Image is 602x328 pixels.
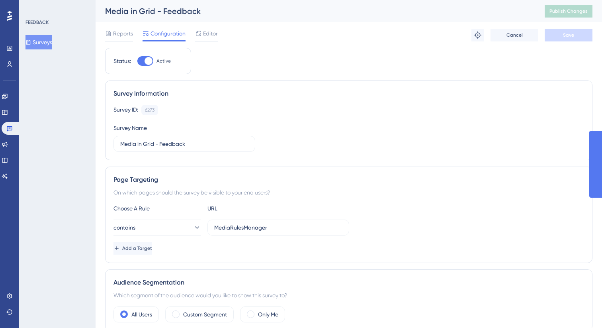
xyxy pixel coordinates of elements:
[569,297,592,320] iframe: UserGuiding AI Assistant Launcher
[545,5,592,18] button: Publish Changes
[258,310,278,319] label: Only Me
[113,105,138,115] div: Survey ID:
[207,204,295,213] div: URL
[113,291,584,300] div: Which segment of the audience would you like to show this survey to?
[183,310,227,319] label: Custom Segment
[491,29,538,41] button: Cancel
[113,56,131,66] div: Status:
[150,29,186,38] span: Configuration
[113,175,584,185] div: Page Targeting
[145,107,154,113] div: 6273
[105,6,525,17] div: Media in Grid - Feedback
[545,29,592,41] button: Save
[25,19,49,26] div: FEEDBACK
[131,310,152,319] label: All Users
[122,245,152,251] span: Add a Target
[203,29,218,38] span: Editor
[156,58,171,64] span: Active
[506,32,523,38] span: Cancel
[113,223,135,232] span: contains
[563,32,574,38] span: Save
[113,29,133,38] span: Reports
[113,220,201,236] button: contains
[549,8,588,14] span: Publish Changes
[25,35,52,49] button: Surveys
[214,223,342,232] input: yourwebsite.com/path
[113,188,584,197] div: On which pages should the survey be visible to your end users?
[113,89,584,98] div: Survey Information
[113,242,152,255] button: Add a Target
[113,278,584,287] div: Audience Segmentation
[113,204,201,213] div: Choose A Rule
[113,123,147,133] div: Survey Name
[120,139,248,148] input: Type your Survey name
